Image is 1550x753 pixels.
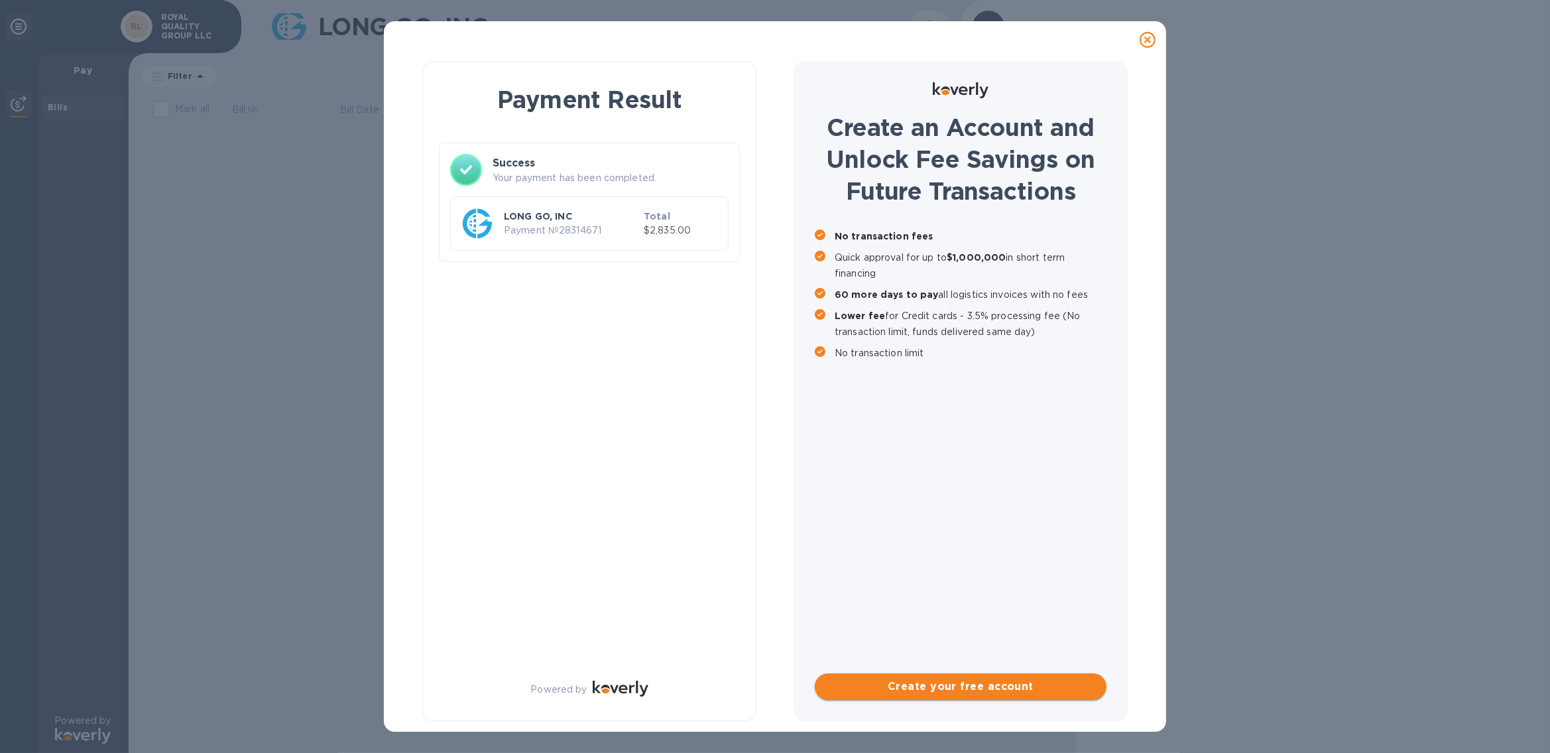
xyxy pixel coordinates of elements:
p: No transaction limit [835,345,1106,361]
img: Logo [593,681,648,697]
b: Total [644,211,670,222]
b: $1,000,000 [947,252,1006,263]
p: Your payment has been completed. [493,171,729,185]
span: Create your free account [825,679,1096,695]
h3: Success [493,155,729,171]
b: No transaction fees [835,231,933,241]
p: LONG GO, INC [504,210,638,223]
button: Create your free account [815,673,1106,700]
h1: Create an Account and Unlock Fee Savings on Future Transactions [815,111,1106,207]
p: all logistics invoices with no fees [835,287,1106,303]
p: $2,835.00 [644,224,717,238]
p: Quick approval for up to in short term financing [835,249,1106,281]
p: for Credit cards - 3.5% processing fee (No transaction limit, funds delivered same day) [835,308,1106,340]
b: Lower fee [835,310,885,321]
p: Payment № 28314671 [504,224,638,238]
img: Logo [933,82,988,98]
h1: Payment Result [444,83,735,116]
p: Powered by [530,683,587,697]
b: 60 more days to pay [835,289,939,300]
